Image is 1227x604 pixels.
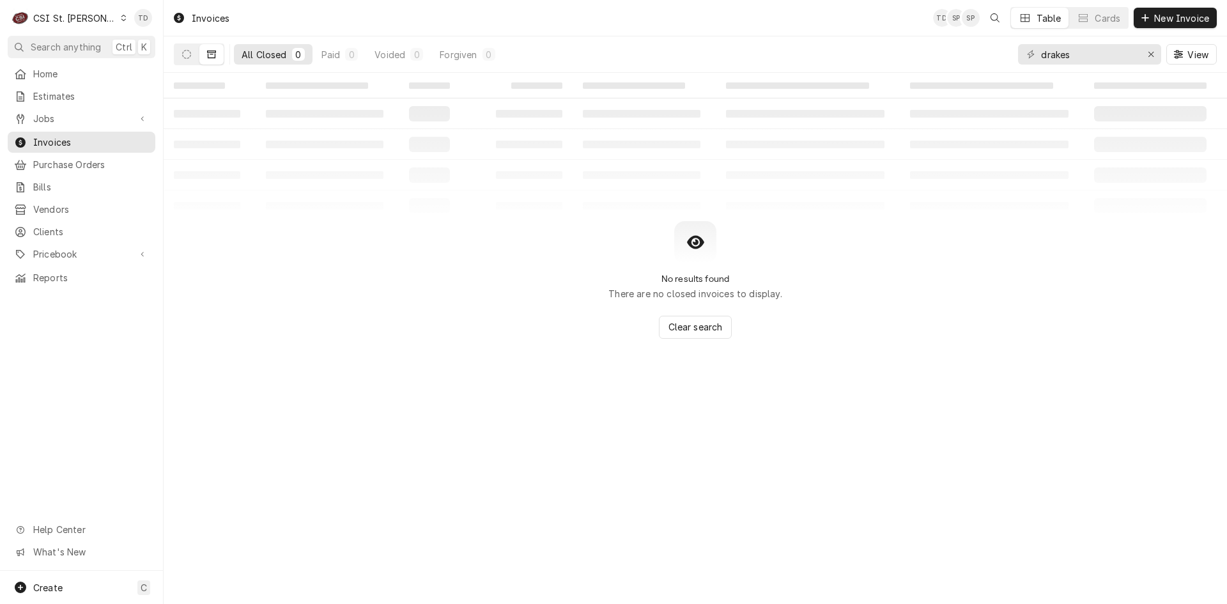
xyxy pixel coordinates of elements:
a: Estimates [8,86,155,107]
div: TD [933,9,951,27]
span: What's New [33,545,148,559]
div: TD [134,9,152,27]
span: Vendors [33,203,149,216]
span: Estimates [33,89,149,103]
button: Erase input [1141,44,1161,65]
div: SP [962,9,980,27]
span: Jobs [33,112,130,125]
span: Reports [33,271,149,284]
span: C [141,581,147,594]
span: ‌ [511,82,562,89]
div: Voided [374,48,405,61]
button: New Invoice [1134,8,1217,28]
div: C [12,9,29,27]
span: New Invoice [1152,12,1212,25]
span: Clients [33,225,149,238]
a: Go to Pricebook [8,244,155,265]
a: Purchase Orders [8,154,155,175]
h2: No results found [661,274,730,284]
span: Help Center [33,523,148,536]
span: K [141,40,147,54]
span: Clear search [666,320,725,334]
a: Go to Help Center [8,519,155,540]
span: Home [33,67,149,81]
span: View [1185,48,1211,61]
div: CSI St. [PERSON_NAME] [33,12,116,25]
div: Shelley Politte's Avatar [962,9,980,27]
div: Shelley Politte's Avatar [947,9,965,27]
div: Cards [1095,12,1120,25]
div: CSI St. Louis's Avatar [12,9,29,27]
div: Tim Devereux's Avatar [933,9,951,27]
span: Ctrl [116,40,132,54]
div: 0 [413,48,421,61]
input: Keyword search [1041,44,1137,65]
a: Go to Jobs [8,108,155,129]
span: ‌ [409,82,450,89]
span: Pricebook [33,247,130,261]
a: Invoices [8,132,155,153]
button: View [1166,44,1217,65]
span: Invoices [33,136,149,149]
a: Home [8,63,155,84]
span: ‌ [266,82,368,89]
div: All Closed [242,48,287,61]
span: Create [33,582,63,593]
a: Clients [8,221,155,242]
span: ‌ [910,82,1053,89]
div: 0 [485,48,493,61]
span: Search anything [31,40,101,54]
div: Forgiven [440,48,477,61]
span: Bills [33,180,149,194]
a: Bills [8,176,155,197]
button: Search anythingCtrlK [8,36,155,58]
div: Table [1037,12,1061,25]
div: 0 [348,48,355,61]
span: Purchase Orders [33,158,149,171]
a: Vendors [8,199,155,220]
span: ‌ [726,82,869,89]
span: ‌ [174,82,225,89]
span: ‌ [583,82,685,89]
div: 0 [295,48,302,61]
p: There are no closed invoices to display. [608,287,782,300]
a: Reports [8,267,155,288]
div: Tim Devereux's Avatar [134,9,152,27]
span: ‌ [1094,82,1207,89]
a: Go to What's New [8,541,155,562]
button: Open search [985,8,1005,28]
div: Paid [321,48,341,61]
div: SP [947,9,965,27]
table: All Closed Invoices List Loading [164,73,1227,221]
button: Clear search [659,316,732,339]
